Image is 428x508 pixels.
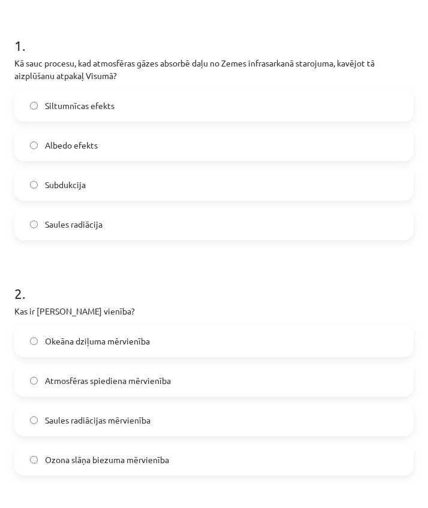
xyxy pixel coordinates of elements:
[30,377,38,385] input: Atmosfēras spiediena mērvienība
[14,57,414,82] p: Kā sauc procesu, kad atmosfēras gāzes absorbē daļu no Zemes infrasarkanā starojuma, kavējot tā ai...
[30,181,38,189] input: Subdukcija
[30,416,38,424] input: Saules radiācijas mērvienība
[30,102,38,110] input: Siltumnīcas efekts
[45,414,150,427] span: Saules radiācijas mērvienība
[45,453,169,466] span: Ozona slāņa biezuma mērvienība
[45,179,86,191] span: Subdukcija
[45,139,98,152] span: Albedo efekts
[45,218,103,231] span: Saules radiācija
[30,337,38,345] input: Okeāna dziļuma mērvienība
[30,220,38,228] input: Saules radiācija
[30,456,38,464] input: Ozona slāņa biezuma mērvienība
[45,99,114,112] span: Siltumnīcas efekts
[14,16,414,53] h1: 1 .
[45,374,171,387] span: Atmosfēras spiediena mērvienība
[30,141,38,149] input: Albedo efekts
[45,335,150,347] span: Okeāna dziļuma mērvienība
[14,305,414,317] p: Kas ir [PERSON_NAME] vienība?
[14,264,414,301] h1: 2 .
